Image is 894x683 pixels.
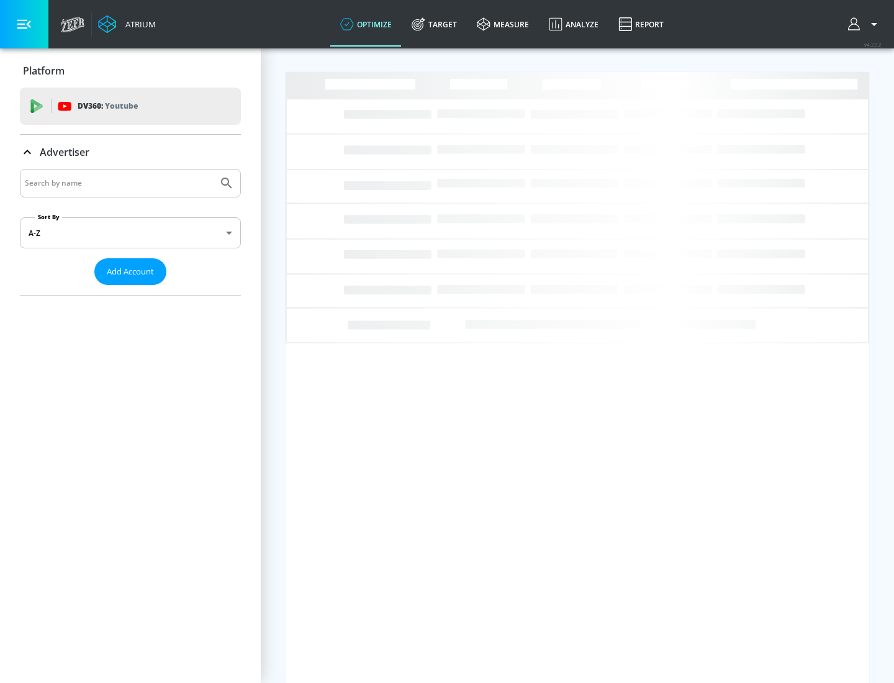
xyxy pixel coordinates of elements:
a: Atrium [98,15,156,34]
p: Platform [23,64,65,78]
div: Advertiser [20,135,241,170]
a: Report [608,2,674,47]
a: Analyze [539,2,608,47]
a: measure [467,2,539,47]
input: Search by name [25,175,213,191]
p: Youtube [105,99,138,112]
p: Advertiser [40,145,89,159]
label: Sort By [35,213,62,221]
span: Add Account [107,265,154,279]
span: v 4.22.2 [864,41,882,48]
div: A-Z [20,217,241,248]
div: DV360: Youtube [20,88,241,125]
a: optimize [330,2,402,47]
nav: list of Advertiser [20,285,241,295]
button: Add Account [94,258,166,285]
div: Platform [20,53,241,88]
p: DV360: [78,99,138,113]
div: Atrium [120,19,156,30]
a: Target [402,2,467,47]
div: Advertiser [20,169,241,295]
